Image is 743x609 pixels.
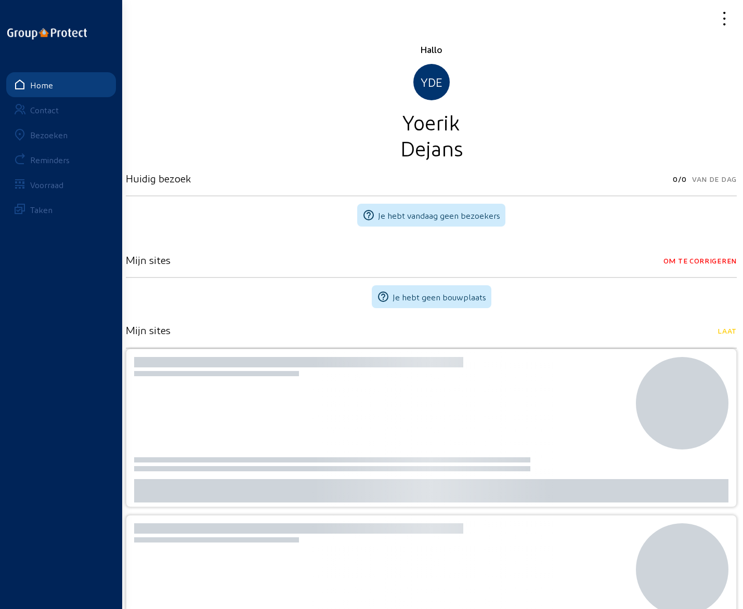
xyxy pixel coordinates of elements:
[6,147,116,172] a: Reminders
[692,172,737,187] span: Van de dag
[126,324,171,336] h3: Mijn sites
[30,130,68,140] div: Bezoeken
[413,64,450,100] div: YDE
[126,254,171,266] h3: Mijn sites
[6,72,116,97] a: Home
[393,292,486,302] span: Je hebt geen bouwplaats
[6,172,116,197] a: Voorraad
[126,172,191,184] h3: Huidig bezoek
[377,290,389,303] mat-icon: help_outline
[718,324,737,338] span: Laat
[6,122,116,147] a: Bezoeken
[30,205,53,215] div: Taken
[126,43,737,56] div: Hallo
[7,28,87,39] img: logo-oneline.png
[30,105,59,115] div: Contact
[6,197,116,222] a: Taken
[30,80,53,90] div: Home
[663,254,737,268] span: Om te corrigeren
[673,172,687,187] span: 0/0
[126,109,737,135] div: Yoerik
[362,209,375,221] mat-icon: help_outline
[6,97,116,122] a: Contact
[30,155,70,165] div: Reminders
[30,180,63,190] div: Voorraad
[378,210,500,220] span: Je hebt vandaag geen bezoekers
[126,135,737,161] div: Dejans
